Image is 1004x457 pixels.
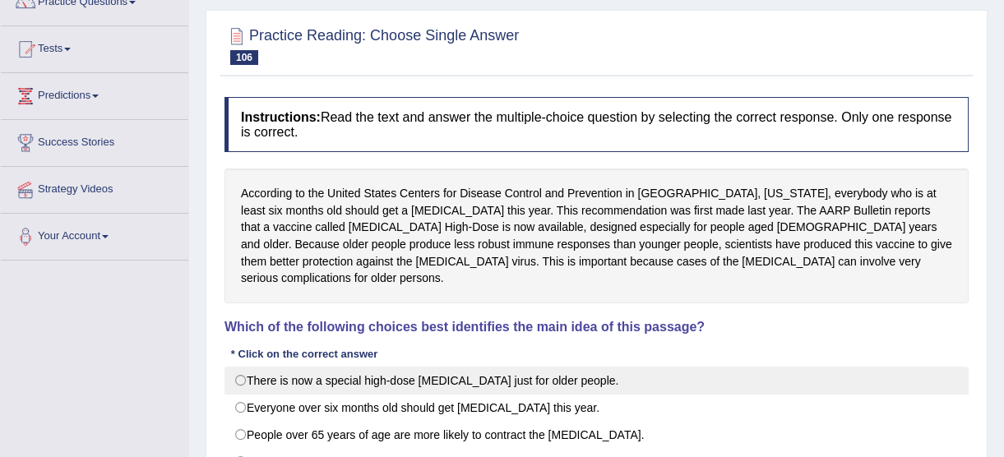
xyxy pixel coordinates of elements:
span: 106 [230,50,258,65]
a: Success Stories [1,120,188,161]
a: Predictions [1,73,188,114]
label: People over 65 years of age are more likely to contract the [MEDICAL_DATA]. [224,421,969,449]
label: There is now a special high-dose [MEDICAL_DATA] just for older people. [224,367,969,395]
a: Strategy Videos [1,167,188,208]
a: Your Account [1,214,188,255]
b: Instructions: [241,110,321,124]
div: According to the United States Centers for Disease Control and Prevention in [GEOGRAPHIC_DATA], [... [224,168,969,303]
a: Tests [1,26,188,67]
h2: Practice Reading: Choose Single Answer [224,24,519,65]
h4: Which of the following choices best identifies the main idea of this passage? [224,320,969,335]
div: * Click on the correct answer [224,346,384,362]
label: Everyone over six months old should get [MEDICAL_DATA] this year. [224,394,969,422]
h4: Read the text and answer the multiple-choice question by selecting the correct response. Only one... [224,97,969,152]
